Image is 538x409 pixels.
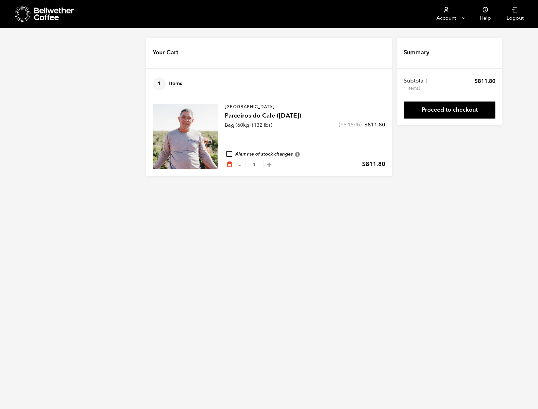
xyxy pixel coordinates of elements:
p: [GEOGRAPHIC_DATA] [225,104,385,110]
bdi: 6.15 [340,121,354,128]
span: $ [362,160,366,168]
h4: Items [153,77,182,90]
span: 1 [153,77,166,90]
h4: Your Cart [153,48,178,57]
h4: Parceiros do Cafe ([DATE]) [225,111,385,121]
bdi: 811.80 [474,77,495,85]
span: $ [364,121,368,128]
a: Remove from cart [226,161,233,168]
bdi: 811.80 [362,160,385,168]
button: - [235,161,243,168]
span: $ [474,77,478,85]
th: Subtotal [404,77,428,92]
div: Alert me of stock changes [225,151,385,158]
button: + [265,161,273,168]
span: $ [340,121,343,128]
bdi: 811.80 [364,121,385,128]
a: Proceed to checkout [404,102,495,119]
h4: Summary [404,48,429,57]
input: Qty [245,160,263,169]
p: Bag (60kg) (132 lbs) [225,121,272,129]
span: ( /lb) [339,121,362,128]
